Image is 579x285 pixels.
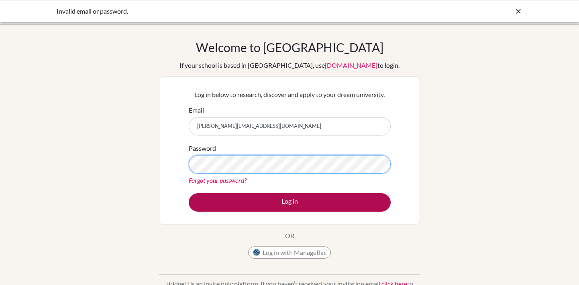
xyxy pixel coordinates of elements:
div: If your school is based in [GEOGRAPHIC_DATA], use to login. [179,61,400,70]
label: Password [189,144,216,153]
a: [DOMAIN_NAME] [325,61,377,69]
label: Email [189,105,204,115]
button: Log in with ManageBac [248,247,331,259]
div: Invalid email or password. [57,6,402,16]
button: Log in [189,193,391,212]
h1: Welcome to [GEOGRAPHIC_DATA] [196,40,383,55]
p: OR [285,231,294,241]
p: Log in below to research, discover and apply to your dream university. [189,90,391,99]
a: Forgot your password? [189,176,247,184]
